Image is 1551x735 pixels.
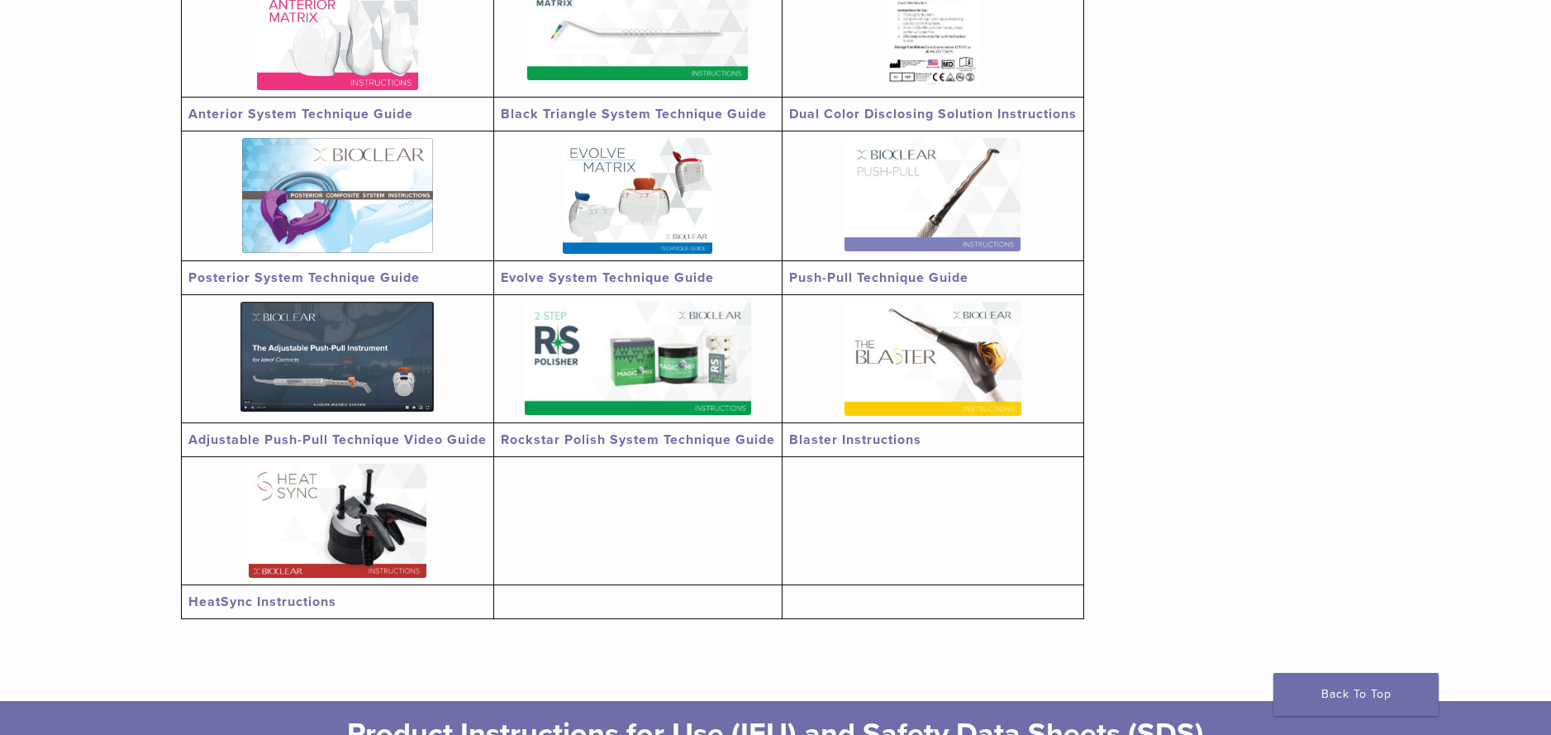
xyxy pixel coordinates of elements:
[789,106,1077,122] a: Dual Color Disclosing Solution Instructions
[188,594,336,610] a: HeatSync Instructions
[501,106,767,122] a: Black Triangle System Technique Guide
[188,432,487,448] a: Adjustable Push-Pull Technique Video Guide
[501,432,775,448] a: Rockstar Polish System Technique Guide
[188,270,420,286] a: Posterior System Technique Guide
[501,270,714,286] a: Evolve System Technique Guide
[789,432,921,448] a: Blaster Instructions
[789,270,968,286] a: Push-Pull Technique Guide
[188,106,413,122] a: Anterior System Technique Guide
[1273,673,1439,716] a: Back To Top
